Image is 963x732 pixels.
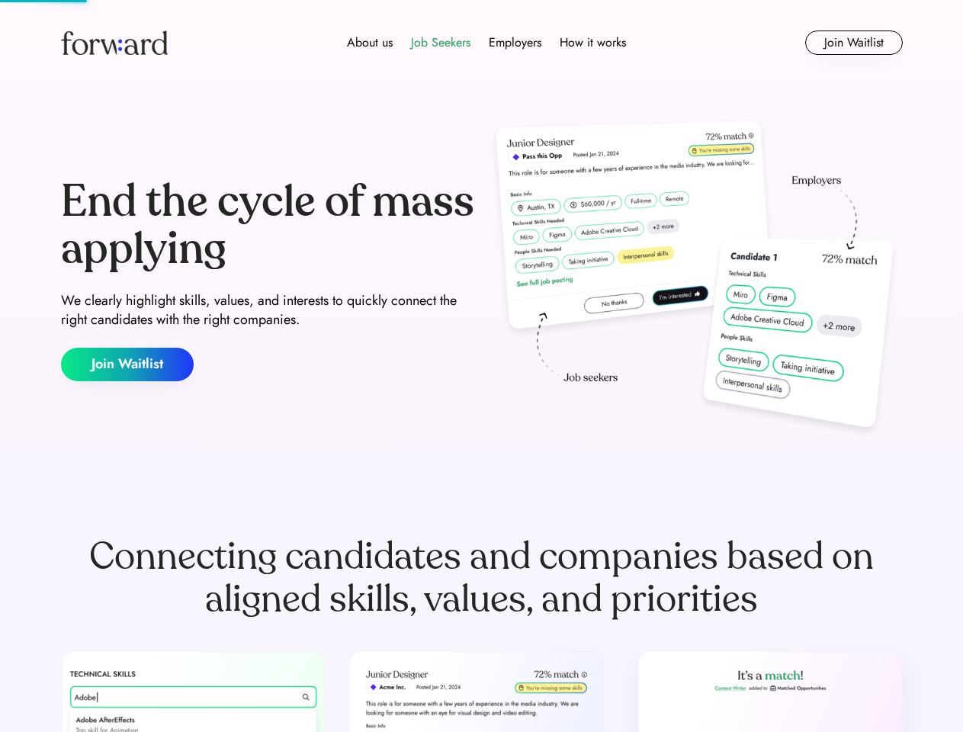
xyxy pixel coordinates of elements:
[560,34,626,52] div: How it works
[61,30,168,55] img: Forward logo
[489,34,541,52] div: Employers
[347,34,393,52] div: About us
[411,34,470,52] div: Job Seekers
[805,30,903,55] button: Join Waitlist
[61,178,476,272] div: End the cycle of mass applying
[61,291,476,329] div: We clearly highlight skills, values, and interests to quickly connect the right candidates with t...
[488,116,903,444] img: hero-image.png
[61,348,194,381] button: Join Waitlist
[61,535,903,621] div: Connecting candidates and companies based on aligned skills, values, and priorities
